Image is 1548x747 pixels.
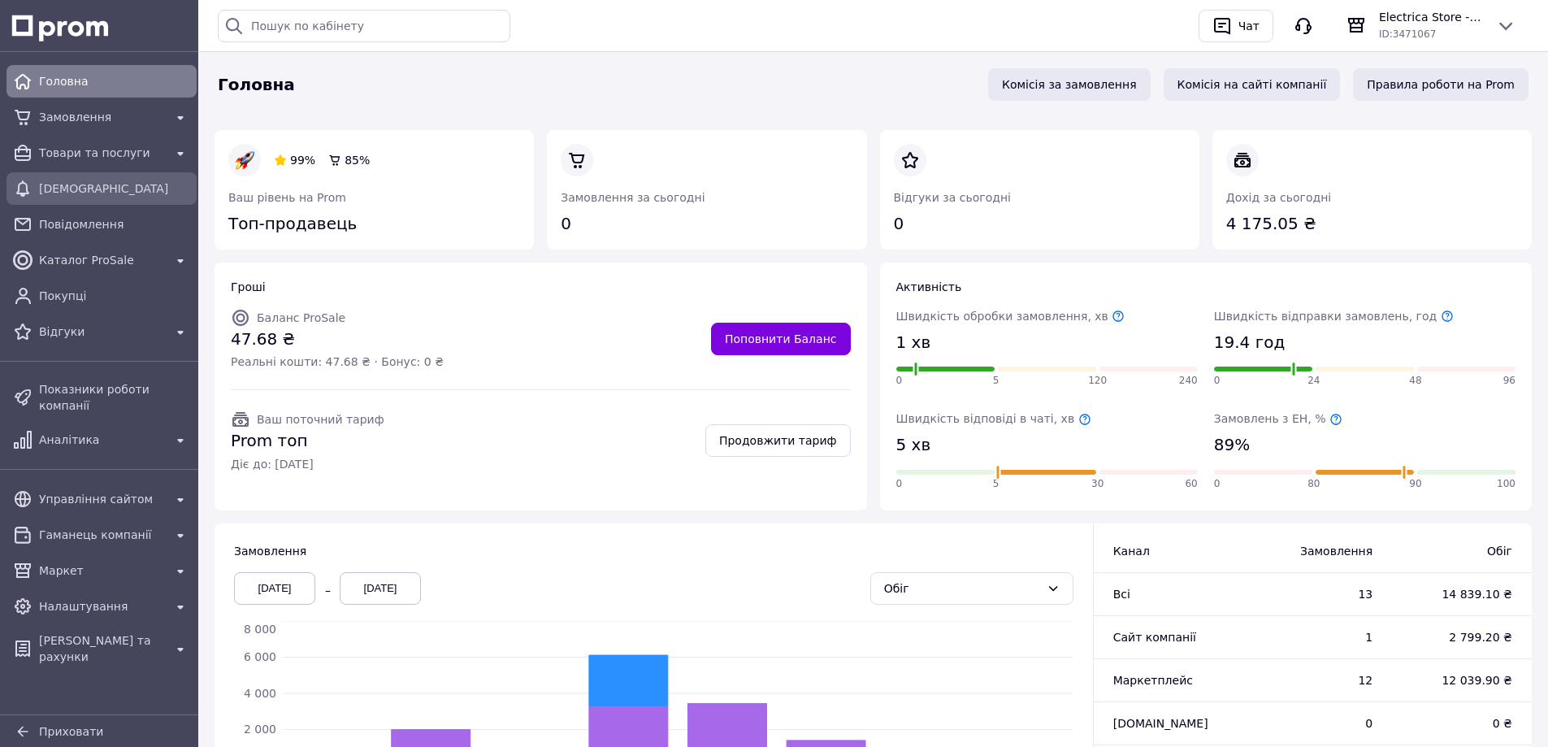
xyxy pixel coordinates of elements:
span: Канал [1113,545,1150,558]
span: 24 [1307,374,1320,388]
span: 47.68 ₴ [231,328,444,351]
input: Пошук по кабінету [218,10,510,42]
span: Активність [896,280,962,293]
span: Показники роботи компанії [39,381,190,414]
span: 0 [1214,374,1221,388]
a: Продовжити тариф [705,424,851,457]
span: 1 хв [896,331,931,354]
span: 1 [1259,629,1372,645]
span: Діє до: [DATE] [231,456,384,472]
span: 89% [1214,433,1250,457]
span: Головна [39,73,190,89]
span: Замовлення [234,545,306,558]
span: 0 ₴ [1405,715,1512,732]
span: Реальні кошти: 47.68 ₴ · Бонус: 0 ₴ [231,354,444,370]
span: 0 [896,374,903,388]
span: Головна [218,73,295,97]
span: Швидкість обробки замовлення, хв [896,310,1125,323]
span: Товари та послуги [39,145,164,161]
span: Аналітика [39,432,164,448]
span: 14 839.10 ₴ [1405,586,1512,602]
span: Ваш поточний тариф [257,413,384,426]
span: 85% [345,154,370,167]
span: Обіг [1405,543,1512,559]
span: Управління сайтом [39,491,164,507]
span: ID: 3471067 [1379,28,1436,40]
span: Prom топ [231,429,384,453]
span: 48 [1409,374,1421,388]
span: Маркетплейс [1113,674,1193,687]
span: Каталог ProSale [39,252,164,268]
span: Всi [1113,588,1130,601]
span: Швидкість відправки замовлень, год [1214,310,1454,323]
span: [DEMOGRAPHIC_DATA] [39,180,190,197]
span: 5 хв [896,433,931,457]
span: Гаманець компанії [39,527,164,543]
a: Комісія за замовлення [988,68,1151,101]
span: Швидкість відповіді в чаті, хв [896,412,1091,425]
span: Гроші [231,280,266,293]
span: 240 [1179,374,1198,388]
span: 12 039.90 ₴ [1405,672,1512,688]
div: Обіг [884,580,1040,597]
span: Сайт компанії [1113,631,1196,644]
span: Баланс ProSale [257,311,345,324]
span: 100 [1497,477,1515,491]
span: Повідомлення [39,216,190,232]
span: 90 [1409,477,1421,491]
span: Electrica Store - інтернет магазин электрообладнання [1379,9,1483,25]
span: Замовлення [39,109,164,125]
span: 99% [290,154,315,167]
span: 5 [993,374,999,388]
span: Покупці [39,288,190,304]
tspan: 4 000 [244,687,276,700]
span: 12 [1259,672,1372,688]
span: Відгуки [39,324,164,340]
tspan: 2 000 [244,723,276,736]
a: Правила роботи на Prom [1353,68,1528,101]
span: 0 [896,477,903,491]
span: Маркет [39,562,164,579]
a: Поповнити Баланс [711,323,851,355]
span: 2 799.20 ₴ [1405,629,1512,645]
span: 0 [1259,715,1372,732]
a: Комісія на сайті компанії [1164,68,1341,101]
tspan: 8 000 [244,623,276,636]
span: [DOMAIN_NAME] [1113,717,1208,730]
span: 5 [993,477,999,491]
span: 80 [1307,477,1320,491]
span: 30 [1091,477,1104,491]
span: 120 [1088,374,1107,388]
span: 19.4 год [1214,331,1285,354]
div: Чат [1235,14,1263,38]
span: Замовлень з ЕН, % [1214,412,1342,425]
tspan: 6 000 [244,650,276,663]
span: 13 [1259,586,1372,602]
span: 96 [1503,374,1515,388]
div: [DATE] [340,572,421,605]
button: Чат [1199,10,1273,42]
span: Приховати [39,725,103,738]
span: Замовлення [1259,543,1372,559]
div: [DATE] [234,572,315,605]
span: 60 [1185,477,1197,491]
span: Налаштування [39,598,164,615]
span: [PERSON_NAME] та рахунки [39,632,164,665]
span: 0 [1214,477,1221,491]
